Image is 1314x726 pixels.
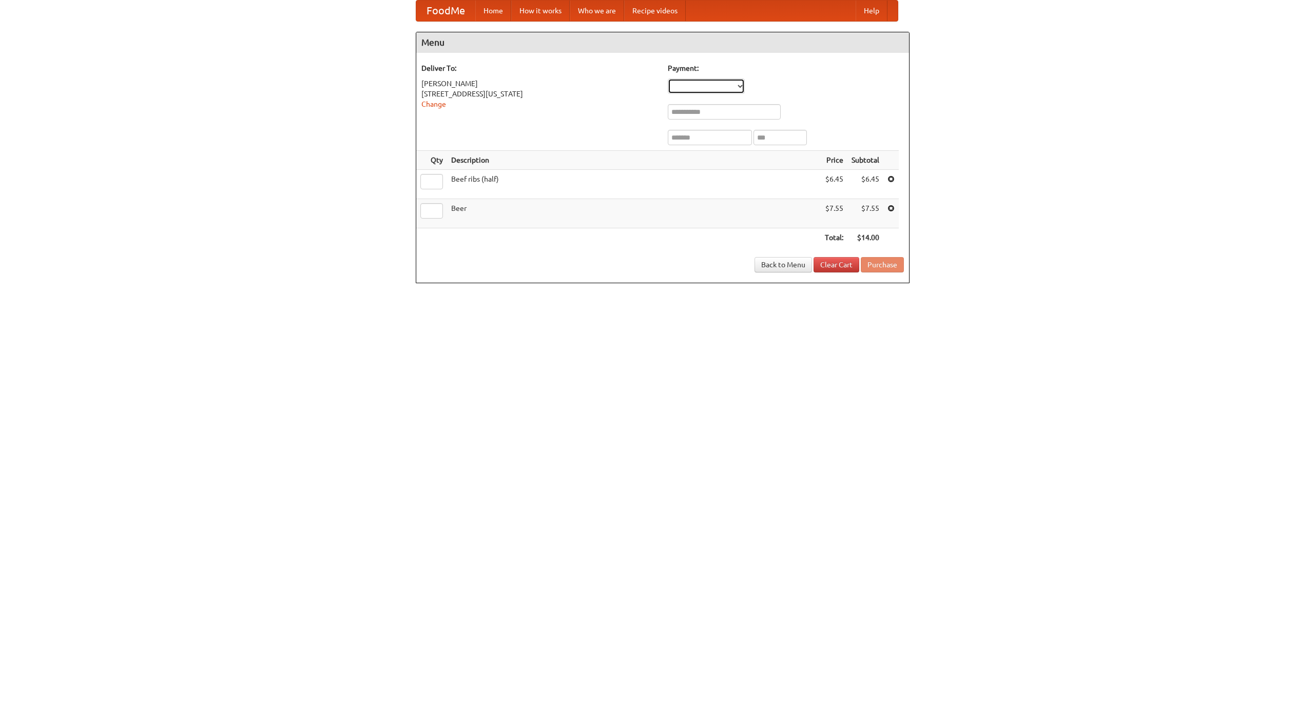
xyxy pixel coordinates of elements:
[421,89,658,99] div: [STREET_ADDRESS][US_STATE]
[668,63,904,73] h5: Payment:
[847,228,883,247] th: $14.00
[847,151,883,170] th: Subtotal
[416,32,909,53] h4: Menu
[814,257,859,272] a: Clear Cart
[421,100,446,108] a: Change
[755,257,812,272] a: Back to Menu
[847,170,883,199] td: $6.45
[447,151,821,170] th: Description
[861,257,904,272] button: Purchase
[856,1,887,21] a: Help
[821,199,847,228] td: $7.55
[416,1,475,21] a: FoodMe
[421,79,658,89] div: [PERSON_NAME]
[421,63,658,73] h5: Deliver To:
[821,228,847,247] th: Total:
[511,1,570,21] a: How it works
[570,1,624,21] a: Who we are
[416,151,447,170] th: Qty
[624,1,686,21] a: Recipe videos
[821,151,847,170] th: Price
[447,199,821,228] td: Beer
[475,1,511,21] a: Home
[447,170,821,199] td: Beef ribs (half)
[847,199,883,228] td: $7.55
[821,170,847,199] td: $6.45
